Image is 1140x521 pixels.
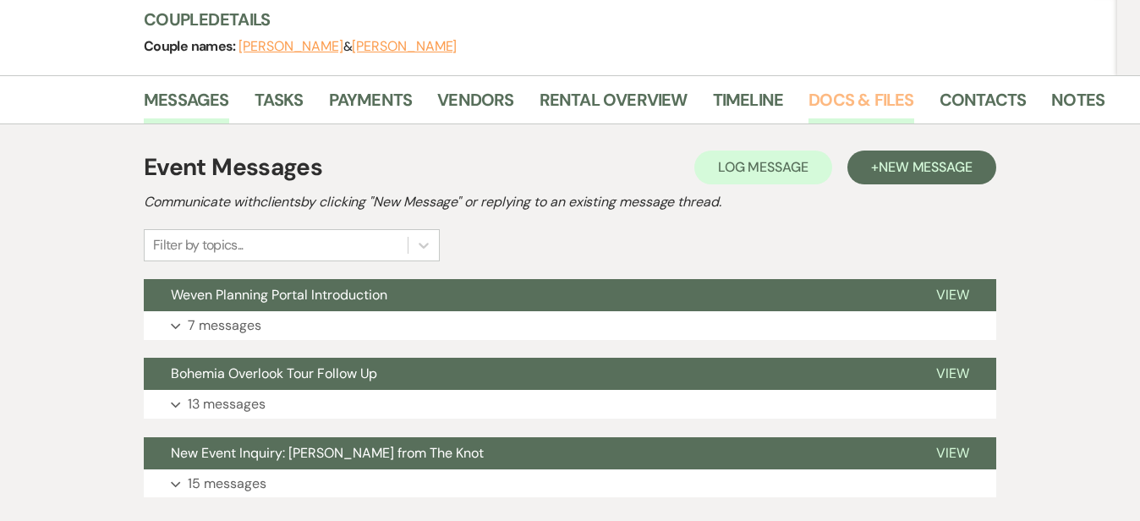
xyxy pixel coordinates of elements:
[144,469,996,498] button: 15 messages
[713,86,784,123] a: Timeline
[171,444,484,462] span: New Event Inquiry: [PERSON_NAME] from The Knot
[144,437,909,469] button: New Event Inquiry: [PERSON_NAME] from The Knot
[171,286,387,304] span: Weven Planning Portal Introduction
[188,473,266,495] p: 15 messages
[909,279,996,311] button: View
[909,358,996,390] button: View
[144,358,909,390] button: Bohemia Overlook Tour Follow Up
[144,150,322,185] h1: Event Messages
[808,86,913,123] a: Docs & Files
[255,86,304,123] a: Tasks
[144,8,1091,31] h3: Couple Details
[352,40,457,53] button: [PERSON_NAME]
[936,365,969,382] span: View
[437,86,513,123] a: Vendors
[144,37,238,55] span: Couple names:
[879,158,973,176] span: New Message
[940,86,1027,123] a: Contacts
[909,437,996,469] button: View
[936,286,969,304] span: View
[144,390,996,419] button: 13 messages
[144,86,229,123] a: Messages
[153,235,244,255] div: Filter by topics...
[144,192,996,212] h2: Communicate with clients by clicking "New Message" or replying to an existing message thread.
[144,279,909,311] button: Weven Planning Portal Introduction
[171,365,377,382] span: Bohemia Overlook Tour Follow Up
[238,38,457,55] span: &
[329,86,413,123] a: Payments
[936,444,969,462] span: View
[238,40,343,53] button: [PERSON_NAME]
[1051,86,1104,123] a: Notes
[540,86,688,123] a: Rental Overview
[188,315,261,337] p: 7 messages
[847,151,996,184] button: +New Message
[694,151,832,184] button: Log Message
[718,158,808,176] span: Log Message
[144,311,996,340] button: 7 messages
[188,393,266,415] p: 13 messages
